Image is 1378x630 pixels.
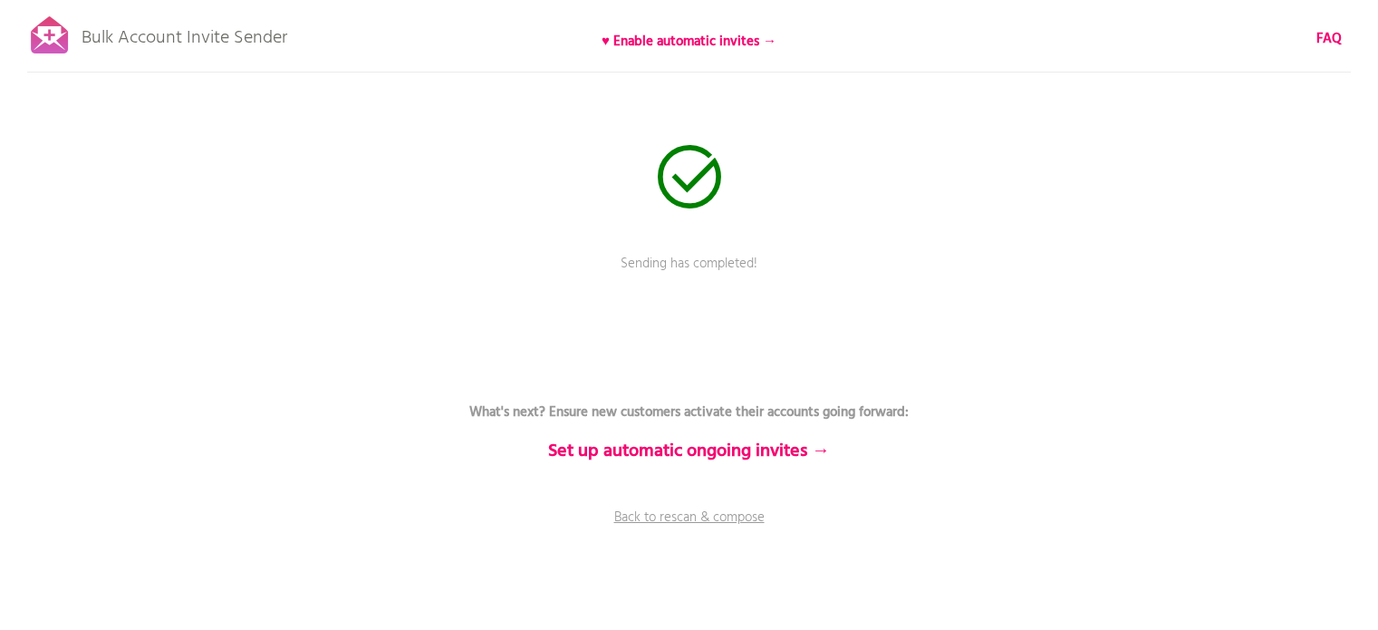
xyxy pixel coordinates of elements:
p: Sending has completed! [418,254,961,299]
p: Bulk Account Invite Sender [82,11,287,56]
a: FAQ [1316,29,1342,49]
b: ♥ Enable automatic invites → [602,31,776,53]
b: Set up automatic ongoing invites → [548,437,830,466]
b: FAQ [1316,28,1342,50]
b: What's next? Ensure new customers activate their accounts going forward: [469,402,909,423]
a: Back to rescan & compose [418,508,961,553]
